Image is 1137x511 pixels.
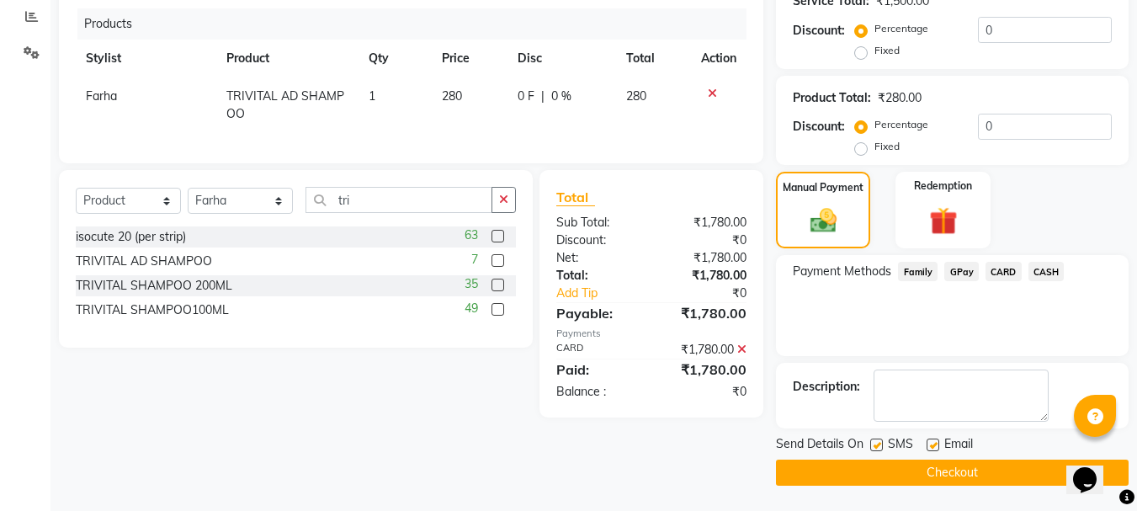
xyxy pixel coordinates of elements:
[518,88,534,105] span: 0 F
[544,303,651,323] div: Payable:
[874,117,928,132] label: Percentage
[651,383,759,401] div: ₹0
[914,178,972,194] label: Redemption
[670,285,760,302] div: ₹0
[471,251,478,269] span: 7
[77,8,759,40] div: Products
[888,435,913,456] span: SMS
[944,262,979,281] span: GPay
[783,180,863,195] label: Manual Payment
[507,40,616,77] th: Disc
[1028,262,1065,281] span: CASH
[544,267,651,285] div: Total:
[544,285,669,302] a: Add Tip
[1066,444,1120,494] iframe: chat widget
[544,341,651,359] div: CARD
[626,88,646,104] span: 280
[359,40,432,77] th: Qty
[986,262,1022,281] span: CARD
[793,118,845,136] div: Discount:
[776,435,863,456] span: Send Details On
[551,88,571,105] span: 0 %
[556,327,746,341] div: Payments
[874,43,900,58] label: Fixed
[874,139,900,154] label: Fixed
[216,40,359,77] th: Product
[465,275,478,293] span: 35
[76,40,216,77] th: Stylist
[651,341,759,359] div: ₹1,780.00
[651,303,759,323] div: ₹1,780.00
[76,277,232,295] div: TRIVITAL SHAMPOO 200ML
[544,383,651,401] div: Balance :
[651,267,759,285] div: ₹1,780.00
[802,205,845,236] img: _cash.svg
[369,88,375,104] span: 1
[544,359,651,380] div: Paid:
[556,189,595,206] span: Total
[76,253,212,270] div: TRIVITAL AD SHAMPOO
[76,301,229,319] div: TRIVITAL SHAMPOO100ML
[651,214,759,232] div: ₹1,780.00
[921,204,966,238] img: _gift.svg
[793,89,871,107] div: Product Total:
[944,435,973,456] span: Email
[544,214,651,232] div: Sub Total:
[776,460,1129,486] button: Checkout
[442,88,462,104] span: 280
[616,40,692,77] th: Total
[793,22,845,40] div: Discount:
[878,89,922,107] div: ₹280.00
[544,249,651,267] div: Net:
[86,88,117,104] span: Farha
[691,40,746,77] th: Action
[76,228,186,246] div: isocute 20 (per strip)
[651,359,759,380] div: ₹1,780.00
[465,226,478,244] span: 63
[898,262,938,281] span: Family
[541,88,545,105] span: |
[432,40,507,77] th: Price
[544,232,651,249] div: Discount:
[651,232,759,249] div: ₹0
[465,300,478,317] span: 49
[651,249,759,267] div: ₹1,780.00
[306,187,492,213] input: Search or Scan
[874,21,928,36] label: Percentage
[793,263,891,280] span: Payment Methods
[226,88,344,121] span: TRIVITAL AD SHAMPOO
[793,378,860,396] div: Description:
